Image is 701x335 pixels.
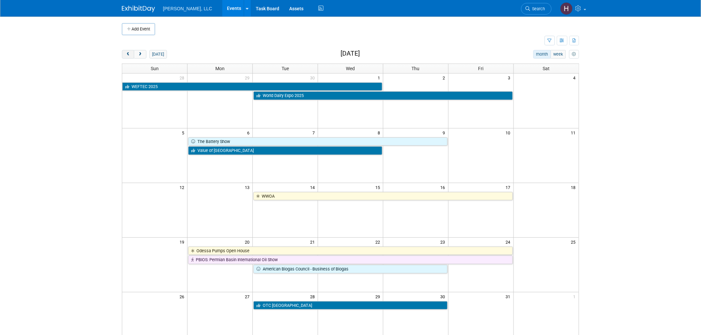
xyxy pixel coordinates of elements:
button: Add Event [122,23,155,35]
span: 10 [505,128,513,137]
button: prev [122,50,134,59]
span: 9 [442,128,448,137]
button: myCustomButton [569,50,579,59]
span: Search [530,6,545,11]
h2: [DATE] [341,50,360,57]
span: 29 [244,73,252,82]
a: Search [521,3,552,15]
span: [PERSON_NAME], LLC [163,6,212,11]
span: 16 [440,183,448,191]
span: 31 [505,292,513,301]
span: 3 [508,73,513,82]
span: 30 [309,73,318,82]
a: Odessa Pumps Open House [188,247,512,255]
span: 8 [377,128,383,137]
span: 22 [375,238,383,246]
span: 25 [570,238,579,246]
span: 30 [440,292,448,301]
a: World Dairy Expo 2025 [253,91,512,100]
span: Mon [215,66,225,71]
span: 21 [309,238,318,246]
span: 29 [375,292,383,301]
span: 18 [570,183,579,191]
span: 26 [179,292,187,301]
button: month [533,50,551,59]
span: 23 [440,238,448,246]
span: 17 [505,183,513,191]
a: PBIOS: Permian Basin International Oil Show [188,256,512,264]
span: 14 [309,183,318,191]
span: 5 [181,128,187,137]
span: 7 [312,128,318,137]
span: 19 [179,238,187,246]
a: WEFTEC 2025 [122,82,382,91]
span: 15 [375,183,383,191]
span: 11 [570,128,579,137]
span: Tue [282,66,289,71]
button: week [551,50,566,59]
span: Sat [543,66,550,71]
button: [DATE] [149,50,167,59]
img: Hannah Mulholland [560,2,573,15]
span: 28 [309,292,318,301]
span: Wed [346,66,355,71]
span: 28 [179,73,187,82]
span: 27 [244,292,252,301]
span: Sun [151,66,159,71]
a: Value of [GEOGRAPHIC_DATA] [188,146,382,155]
span: 1 [573,292,579,301]
span: Thu [412,66,420,71]
span: 6 [246,128,252,137]
span: 13 [244,183,252,191]
a: WWOA [253,192,512,201]
span: 12 [179,183,187,191]
img: ExhibitDay [122,6,155,12]
span: 20 [244,238,252,246]
span: 2 [442,73,448,82]
a: American Biogas Council - Business of Biogas [253,265,448,273]
span: 1 [377,73,383,82]
button: next [134,50,146,59]
a: OTC [GEOGRAPHIC_DATA] [253,301,448,310]
i: Personalize Calendar [572,52,576,57]
a: The Battery Show [188,137,447,146]
span: Fri [478,66,484,71]
span: 4 [573,73,579,82]
span: 24 [505,238,513,246]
